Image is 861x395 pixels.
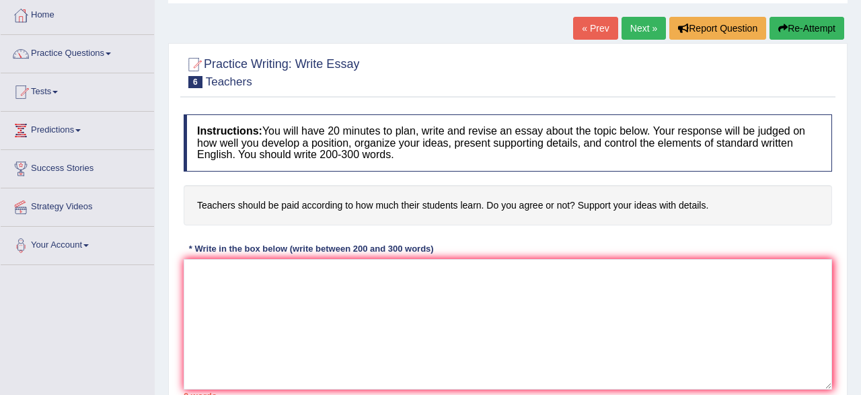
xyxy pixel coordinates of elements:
[1,112,154,145] a: Predictions
[669,17,766,40] button: Report Question
[1,188,154,222] a: Strategy Videos
[1,150,154,184] a: Success Stories
[206,75,252,88] small: Teachers
[1,73,154,107] a: Tests
[770,17,844,40] button: Re-Attempt
[573,17,617,40] a: « Prev
[184,114,832,172] h4: You will have 20 minutes to plan, write and revise an essay about the topic below. Your response ...
[197,125,262,137] b: Instructions:
[184,55,359,88] h2: Practice Writing: Write Essay
[622,17,666,40] a: Next »
[184,185,832,226] h4: Teachers should be paid according to how much their students learn. Do you agree or not? Support ...
[184,242,439,255] div: * Write in the box below (write between 200 and 300 words)
[188,76,202,88] span: 6
[1,227,154,260] a: Your Account
[1,35,154,69] a: Practice Questions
